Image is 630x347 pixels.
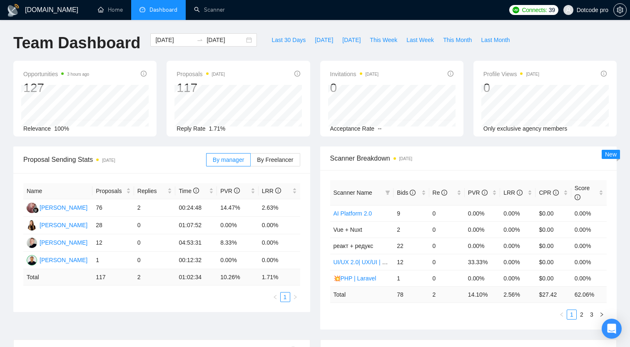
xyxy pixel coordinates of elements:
[575,185,590,201] span: Score
[597,310,607,320] button: right
[220,188,240,194] span: PVR
[92,269,134,285] td: 117
[280,292,290,302] li: 1
[27,220,37,231] img: YD
[468,189,488,196] span: PVR
[212,72,225,77] time: [DATE]
[315,35,333,45] span: [DATE]
[92,199,134,217] td: 76
[134,199,176,217] td: 2
[535,205,571,221] td: $0.00
[23,125,51,132] span: Relevance
[465,286,500,302] td: 14.10 %
[290,292,300,302] li: Next Page
[535,221,571,238] td: $0.00
[557,310,567,320] li: Previous Page
[139,7,145,12] span: dashboard
[23,154,206,165] span: Proposal Sending Stats
[383,186,392,199] span: filter
[40,255,87,265] div: [PERSON_NAME]
[429,254,465,270] td: 0
[571,221,607,238] td: 0.00%
[134,269,176,285] td: 2
[334,226,362,233] span: Vue + Nuxt
[402,33,438,47] button: Last Week
[385,190,390,195] span: filter
[334,210,372,217] a: AI Platform 2.0
[13,33,140,53] h1: Team Dashboard
[102,158,115,163] time: [DATE]
[217,199,259,217] td: 14.47%
[587,310,597,320] li: 3
[27,239,87,245] a: YP[PERSON_NAME]
[613,3,627,17] button: setting
[175,234,217,252] td: 04:53:31
[465,254,500,270] td: 33.33%
[234,188,240,193] span: info-circle
[571,254,607,270] td: 0.00%
[177,80,225,96] div: 117
[330,69,379,79] span: Invitations
[338,33,365,47] button: [DATE]
[522,5,547,15] span: Connects:
[134,252,176,269] td: 0
[141,71,147,77] span: info-circle
[571,286,607,302] td: 62.06 %
[393,254,429,270] td: 12
[567,310,576,319] a: 1
[134,234,176,252] td: 0
[179,188,199,194] span: Time
[155,35,193,45] input: Start date
[535,238,571,254] td: $0.00
[410,190,416,196] span: info-circle
[259,269,300,285] td: 1.71 %
[399,156,412,161] time: [DATE]
[601,71,607,77] span: info-circle
[500,221,535,238] td: 0.00%
[23,69,89,79] span: Opportunities
[92,183,134,199] th: Proposals
[197,37,203,43] span: swap-right
[539,189,558,196] span: CPR
[98,6,123,13] a: homeHome
[535,254,571,270] td: $0.00
[27,256,87,263] a: AP[PERSON_NAME]
[575,194,580,200] span: info-circle
[27,255,37,265] img: AP
[393,205,429,221] td: 9
[602,319,622,339] div: Open Intercom Messenger
[526,72,539,77] time: [DATE]
[330,80,379,96] div: 0
[217,234,259,252] td: 8.33%
[513,7,519,13] img: upwork-logo.png
[465,238,500,254] td: 0.00%
[27,238,37,248] img: YP
[481,35,510,45] span: Last Month
[92,252,134,269] td: 1
[213,156,244,163] span: By manager
[334,243,374,249] span: реакт + редукс
[557,310,567,320] button: left
[535,270,571,286] td: $0.00
[177,69,225,79] span: Proposals
[40,221,87,230] div: [PERSON_NAME]
[27,203,37,213] img: DS
[175,217,217,234] td: 01:07:52
[549,5,555,15] span: 39
[503,189,523,196] span: LRR
[275,188,281,193] span: info-circle
[137,186,166,196] span: Replies
[7,4,20,17] img: logo
[465,221,500,238] td: 0.00%
[193,188,199,193] span: info-circle
[40,238,87,247] div: [PERSON_NAME]
[500,270,535,286] td: 0.00%
[614,7,626,13] span: setting
[175,269,217,285] td: 01:02:34
[571,270,607,286] td: 0.00%
[483,125,568,132] span: Only exclusive agency members
[406,35,434,45] span: Last Week
[92,217,134,234] td: 28
[330,153,607,164] span: Scanner Breakdown
[433,189,448,196] span: Re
